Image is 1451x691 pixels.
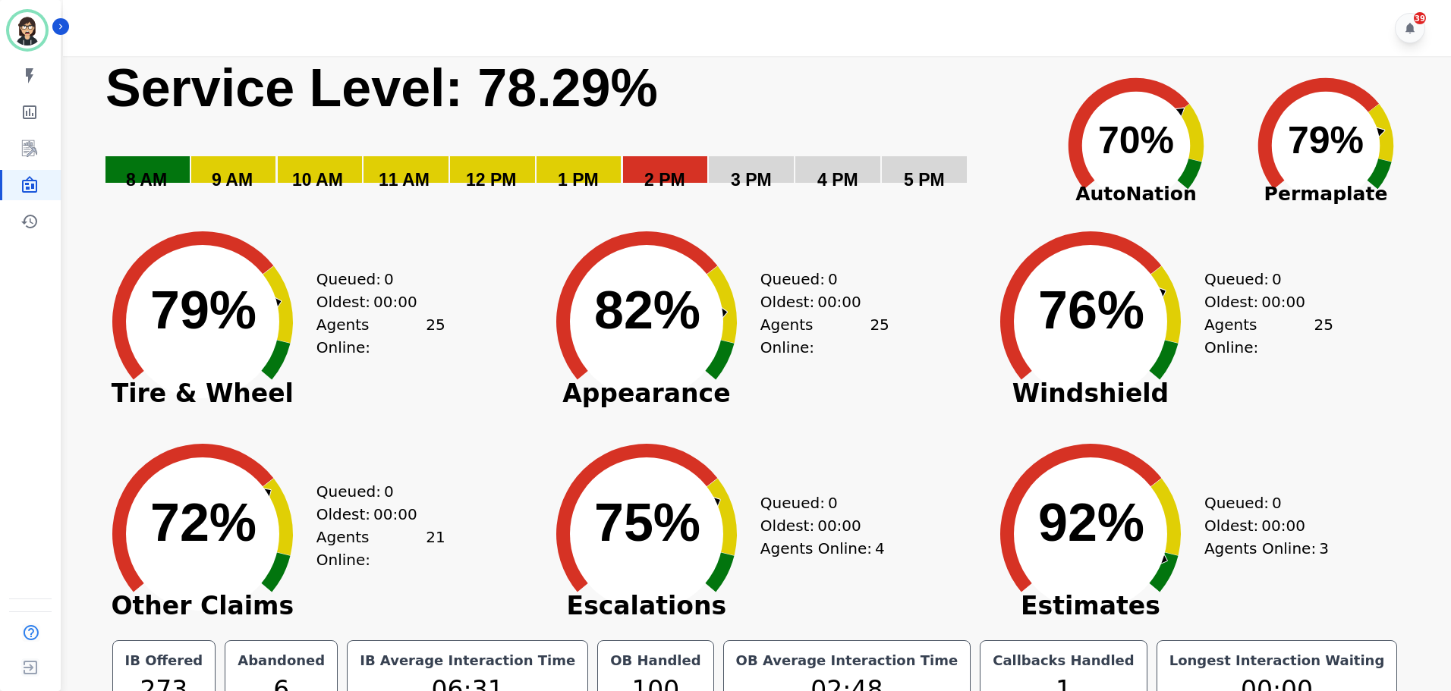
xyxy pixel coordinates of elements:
[426,526,445,571] span: 21
[1204,313,1333,359] div: Agents Online:
[1204,537,1333,560] div: Agents Online:
[1288,119,1364,162] text: 79%
[1204,268,1318,291] div: Queued:
[316,503,430,526] div: Oldest:
[89,598,316,614] span: Other Claims
[875,537,885,560] span: 4
[817,514,861,537] span: 00:00
[760,514,874,537] div: Oldest:
[89,386,316,401] span: Tire & Wheel
[558,170,599,190] text: 1 PM
[122,650,206,671] div: IB Offered
[1414,12,1426,24] div: 39
[1204,492,1318,514] div: Queued:
[384,480,394,503] span: 0
[104,56,1038,212] svg: Service Level: 0%
[760,537,889,560] div: Agents Online:
[373,291,417,313] span: 00:00
[316,480,430,503] div: Queued:
[990,650,1138,671] div: Callbacks Handled
[817,170,858,190] text: 4 PM
[126,170,167,190] text: 8 AM
[379,170,430,190] text: 11 AM
[533,598,760,614] span: Escalations
[234,650,328,671] div: Abandoned
[607,650,703,671] div: OB Handled
[731,170,772,190] text: 3 PM
[1231,180,1421,209] span: Permaplate
[150,281,257,340] text: 79%
[212,170,253,190] text: 9 AM
[292,170,343,190] text: 10 AM
[828,268,838,291] span: 0
[1261,514,1305,537] span: 00:00
[1166,650,1388,671] div: Longest Interaction Waiting
[466,170,516,190] text: 12 PM
[384,268,394,291] span: 0
[760,268,874,291] div: Queued:
[977,598,1204,614] span: Estimates
[760,291,874,313] div: Oldest:
[426,313,445,359] span: 25
[828,492,838,514] span: 0
[105,58,658,118] text: Service Level: 78.29%
[760,492,874,514] div: Queued:
[357,650,578,671] div: IB Average Interaction Time
[594,493,700,552] text: 75%
[817,291,861,313] span: 00:00
[1038,281,1144,340] text: 76%
[9,12,46,49] img: Bordered avatar
[1204,514,1318,537] div: Oldest:
[904,170,945,190] text: 5 PM
[316,268,430,291] div: Queued:
[1098,119,1174,162] text: 70%
[594,281,700,340] text: 82%
[373,503,417,526] span: 00:00
[533,386,760,401] span: Appearance
[1038,493,1144,552] text: 92%
[733,650,962,671] div: OB Average Interaction Time
[316,313,445,359] div: Agents Online:
[1261,291,1305,313] span: 00:00
[316,526,445,571] div: Agents Online:
[644,170,685,190] text: 2 PM
[150,493,257,552] text: 72%
[977,386,1204,401] span: Windshield
[1041,180,1231,209] span: AutoNation
[316,291,430,313] div: Oldest:
[1272,492,1282,514] span: 0
[1314,313,1333,359] span: 25
[1272,268,1282,291] span: 0
[1319,537,1329,560] span: 3
[870,313,889,359] span: 25
[760,313,889,359] div: Agents Online:
[1204,291,1318,313] div: Oldest:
